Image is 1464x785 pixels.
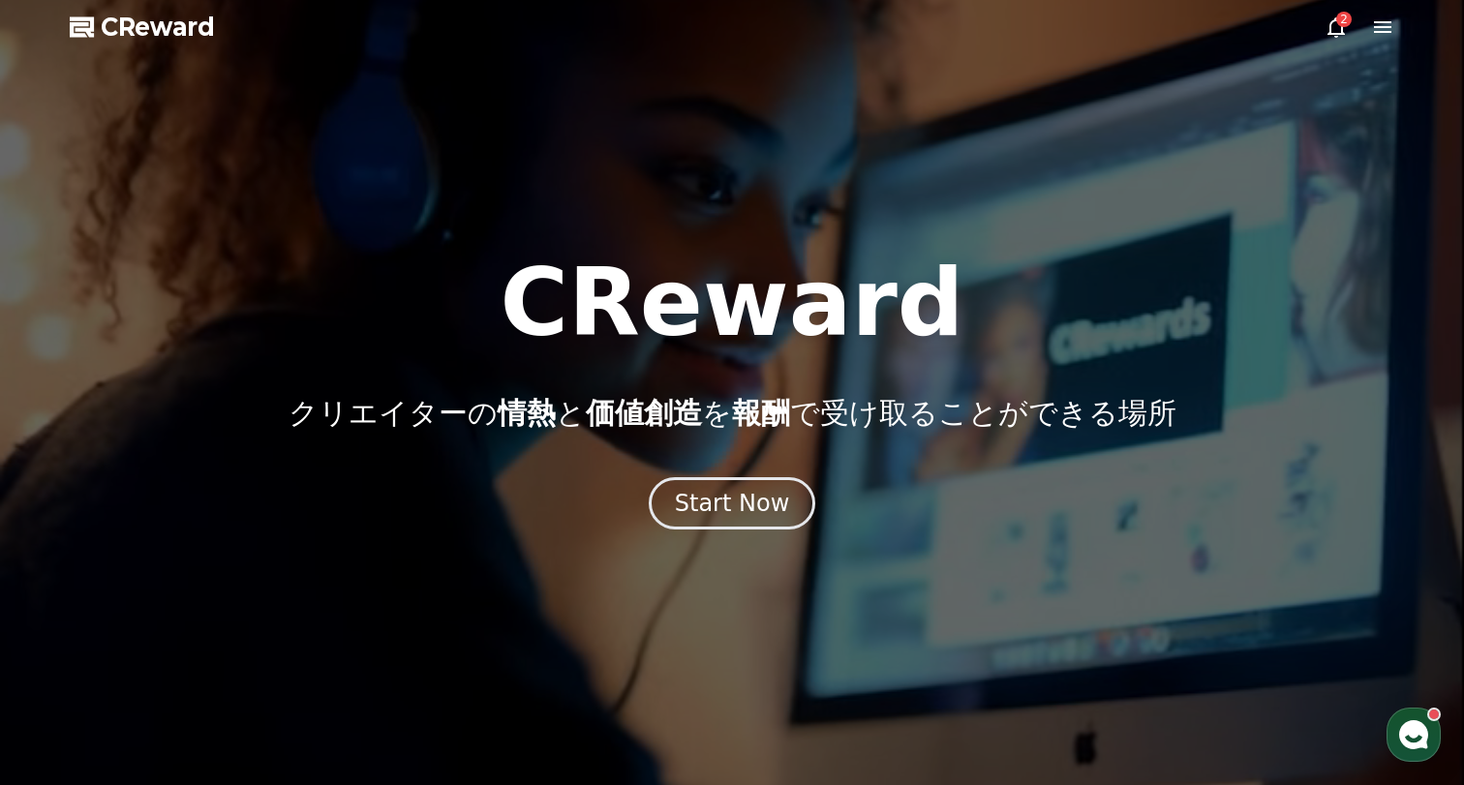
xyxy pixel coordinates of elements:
span: Messages [161,644,218,659]
p: クリエイターの と を で受け取ることができる場所 [289,396,1176,431]
span: CReward [101,12,215,43]
a: Messages [128,614,250,662]
span: 価値創造 [586,396,702,430]
a: Start Now [649,497,816,515]
a: Settings [250,614,372,662]
div: 2 [1336,12,1352,27]
span: Home [49,643,83,658]
div: Start Now [675,488,790,519]
a: Home [6,614,128,662]
span: 情熱 [498,396,556,430]
h1: CReward [500,257,963,349]
span: Settings [287,643,334,658]
a: 2 [1325,15,1348,39]
button: Start Now [649,477,816,529]
span: 報酬 [732,396,790,430]
a: CReward [70,12,215,43]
